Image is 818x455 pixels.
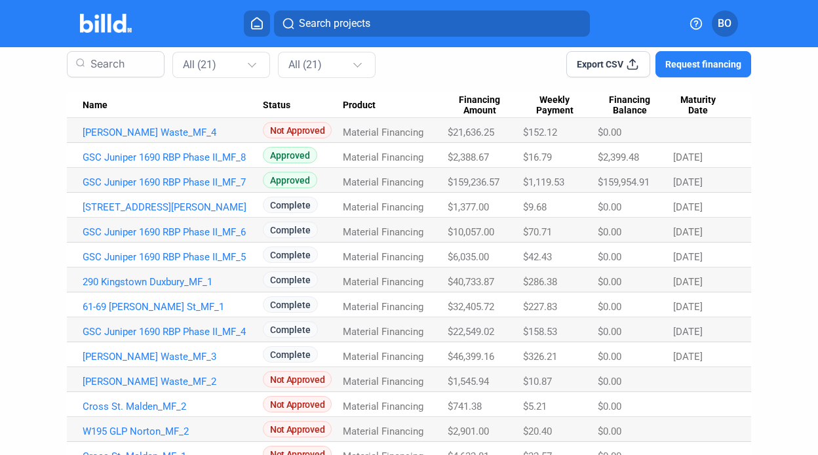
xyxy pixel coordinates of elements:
[598,151,639,163] span: $2,399.48
[598,226,621,238] span: $0.00
[712,10,738,37] button: BO
[673,151,703,163] span: [DATE]
[673,351,703,363] span: [DATE]
[263,172,317,188] span: Approved
[598,326,621,338] span: $0.00
[655,51,751,77] button: Request financing
[673,276,703,288] span: [DATE]
[673,94,735,117] div: Maturity Date
[598,276,621,288] span: $0.00
[448,301,494,313] span: $32,405.72
[83,276,263,288] a: 290 Kingstown Duxbury_MF_1
[566,51,650,77] button: Export CSV
[83,301,263,313] a: 61-69 [PERSON_NAME] St_MF_1
[523,425,552,437] span: $20.40
[577,58,623,71] span: Export CSV
[598,251,621,263] span: $0.00
[83,425,263,437] a: W195 GLP Norton_MF_2
[448,201,489,213] span: $1,377.00
[85,47,156,81] input: Search
[263,147,317,163] span: Approved
[263,421,332,437] span: Not Approved
[83,376,263,387] a: [PERSON_NAME] Waste_MF_2
[598,127,621,138] span: $0.00
[263,396,332,412] span: Not Approved
[598,351,621,363] span: $0.00
[598,425,621,437] span: $0.00
[343,151,423,163] span: Material Financing
[523,276,557,288] span: $286.38
[83,151,263,163] a: GSC Juniper 1690 RBP Phase II_MF_8
[673,251,703,263] span: [DATE]
[665,58,741,71] span: Request financing
[523,301,557,313] span: $227.83
[343,401,423,412] span: Material Financing
[83,401,263,412] a: Cross St. Malden_MF_2
[448,351,494,363] span: $46,399.16
[523,127,557,138] span: $152.12
[263,100,290,111] span: Status
[448,94,511,117] span: Financing Amount
[343,276,423,288] span: Material Financing
[343,326,423,338] span: Material Financing
[598,401,621,412] span: $0.00
[598,376,621,387] span: $0.00
[448,127,494,138] span: $21,636.25
[448,401,482,412] span: $741.38
[263,271,318,288] span: Complete
[448,326,494,338] span: $22,549.02
[448,276,494,288] span: $40,733.87
[673,301,703,313] span: [DATE]
[673,94,724,117] span: Maturity Date
[343,251,423,263] span: Material Financing
[448,226,494,238] span: $10,057.00
[448,151,489,163] span: $2,388.67
[83,100,263,111] div: Name
[448,94,523,117] div: Financing Amount
[523,201,547,213] span: $9.68
[598,94,661,117] span: Financing Balance
[343,351,423,363] span: Material Financing
[263,247,318,263] span: Complete
[83,127,263,138] a: [PERSON_NAME] Waste_MF_4
[523,226,552,238] span: $70.71
[83,326,263,338] a: GSC Juniper 1690 RBP Phase II_MF_4
[83,351,263,363] a: [PERSON_NAME] Waste_MF_3
[598,201,621,213] span: $0.00
[263,371,332,387] span: Not Approved
[274,10,590,37] button: Search projects
[598,94,673,117] div: Financing Balance
[598,301,621,313] span: $0.00
[673,226,703,238] span: [DATE]
[263,100,343,111] div: Status
[343,127,423,138] span: Material Financing
[523,94,586,117] span: Weekly Payment
[263,296,318,313] span: Complete
[673,326,703,338] span: [DATE]
[448,376,489,387] span: $1,545.94
[598,176,650,188] span: $159,954.91
[83,100,107,111] span: Name
[263,197,318,213] span: Complete
[263,321,318,338] span: Complete
[263,222,318,238] span: Complete
[183,58,216,71] mat-select-trigger: All (21)
[523,351,557,363] span: $326.21
[343,301,423,313] span: Material Financing
[343,201,423,213] span: Material Financing
[83,176,263,188] a: GSC Juniper 1690 RBP Phase II_MF_7
[343,176,423,188] span: Material Financing
[343,226,423,238] span: Material Financing
[343,376,423,387] span: Material Financing
[83,201,263,213] a: [STREET_ADDRESS][PERSON_NAME]
[343,425,423,437] span: Material Financing
[80,14,132,33] img: Billd Company Logo
[718,16,731,31] span: BO
[288,58,322,71] mat-select-trigger: All (21)
[673,201,703,213] span: [DATE]
[523,376,552,387] span: $10.87
[83,226,263,238] a: GSC Juniper 1690 RBP Phase II_MF_6
[263,122,332,138] span: Not Approved
[523,251,552,263] span: $42.43
[343,100,448,111] div: Product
